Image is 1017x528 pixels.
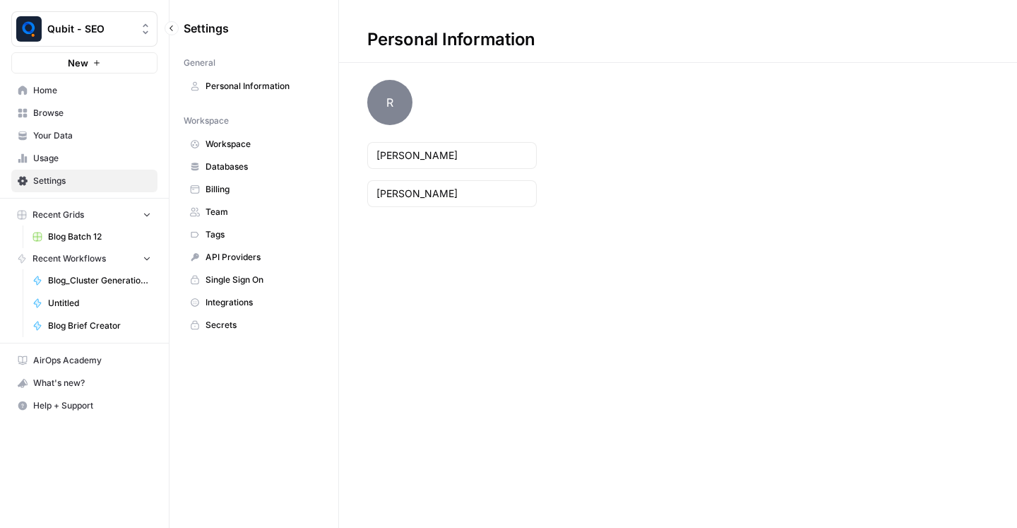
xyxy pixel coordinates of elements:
[184,115,229,127] span: Workspace
[206,296,318,309] span: Integrations
[33,152,151,165] span: Usage
[48,319,151,332] span: Blog Brief Creator
[206,80,318,93] span: Personal Information
[11,79,157,102] a: Home
[184,75,324,98] a: Personal Information
[26,269,157,292] a: Blog_Cluster Generation V3a1 with WP Integration [Live site]
[367,80,412,125] span: R
[206,319,318,332] span: Secrets
[11,372,157,394] button: What's new?
[33,107,151,119] span: Browse
[184,20,229,37] span: Settings
[184,178,324,201] a: Billing
[184,246,324,269] a: API Providers
[33,175,151,187] span: Settings
[206,228,318,241] span: Tags
[26,292,157,315] a: Untitled
[11,11,157,47] button: Workspace: Qubit - SEO
[33,399,151,412] span: Help + Support
[11,170,157,192] a: Settings
[206,138,318,151] span: Workspace
[206,206,318,218] span: Team
[48,274,151,287] span: Blog_Cluster Generation V3a1 with WP Integration [Live site]
[16,16,42,42] img: Qubit - SEO Logo
[26,225,157,248] a: Blog Batch 12
[11,102,157,124] a: Browse
[206,183,318,196] span: Billing
[48,297,151,310] span: Untitled
[48,230,151,243] span: Blog Batch 12
[184,156,324,178] a: Databases
[32,252,106,265] span: Recent Workflows
[33,84,151,97] span: Home
[33,354,151,367] span: AirOps Academy
[184,133,324,156] a: Workspace
[11,147,157,170] a: Usage
[47,22,133,36] span: Qubit - SEO
[11,349,157,372] a: AirOps Academy
[11,248,157,269] button: Recent Workflows
[184,57,215,69] span: General
[206,251,318,264] span: API Providers
[206,274,318,286] span: Single Sign On
[11,124,157,147] a: Your Data
[184,201,324,223] a: Team
[33,129,151,142] span: Your Data
[12,372,157,394] div: What's new?
[184,223,324,246] a: Tags
[184,291,324,314] a: Integrations
[11,52,157,74] button: New
[184,314,324,336] a: Secrets
[68,56,88,70] span: New
[339,28,564,51] div: Personal Information
[32,209,84,221] span: Recent Grids
[11,204,157,225] button: Recent Grids
[184,269,324,291] a: Single Sign On
[11,394,157,417] button: Help + Support
[26,315,157,337] a: Blog Brief Creator
[206,160,318,173] span: Databases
